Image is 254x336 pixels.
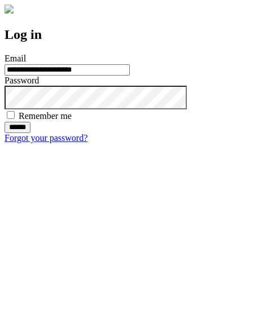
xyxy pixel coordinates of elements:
[5,5,14,14] img: logo-4e3dc11c47720685a147b03b5a06dd966a58ff35d612b21f08c02c0306f2b779.png
[5,54,26,63] label: Email
[5,27,249,42] h2: Log in
[5,76,39,85] label: Password
[19,111,72,121] label: Remember me
[5,133,87,143] a: Forgot your password?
